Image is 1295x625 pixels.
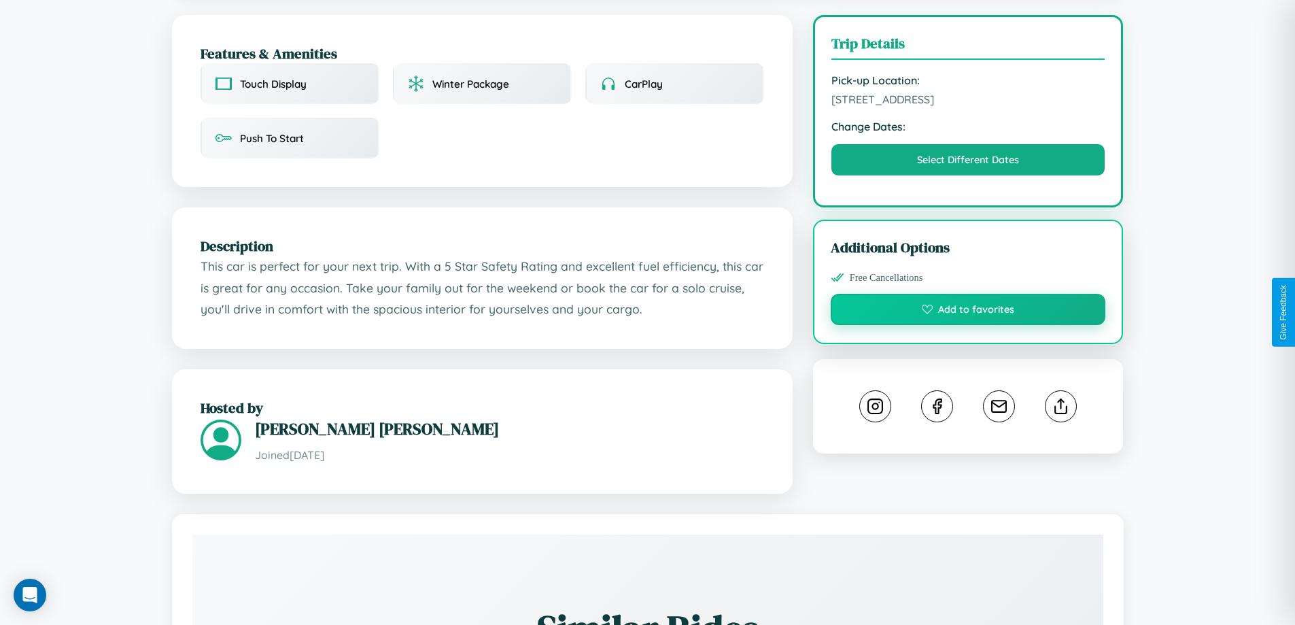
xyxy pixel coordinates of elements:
h3: Additional Options [831,237,1106,257]
span: [STREET_ADDRESS] [831,92,1105,106]
h2: Description [201,236,764,256]
span: Touch Display [240,78,307,90]
div: Give Feedback [1279,285,1288,340]
div: Open Intercom Messenger [14,579,46,611]
h3: Trip Details [831,33,1105,60]
p: Joined [DATE] [255,445,764,465]
strong: Pick-up Location: [831,73,1105,87]
span: CarPlay [625,78,663,90]
span: Free Cancellations [850,272,923,284]
p: This car is perfect for your next trip. With a 5 Star Safety Rating and excellent fuel efficiency... [201,256,764,320]
h2: Hosted by [201,398,764,418]
h2: Features & Amenities [201,44,764,63]
span: Winter Package [432,78,509,90]
h3: [PERSON_NAME] [PERSON_NAME] [255,418,764,440]
button: Select Different Dates [831,144,1105,175]
strong: Change Dates: [831,120,1105,133]
span: Push To Start [240,132,304,145]
button: Add to favorites [831,294,1106,325]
